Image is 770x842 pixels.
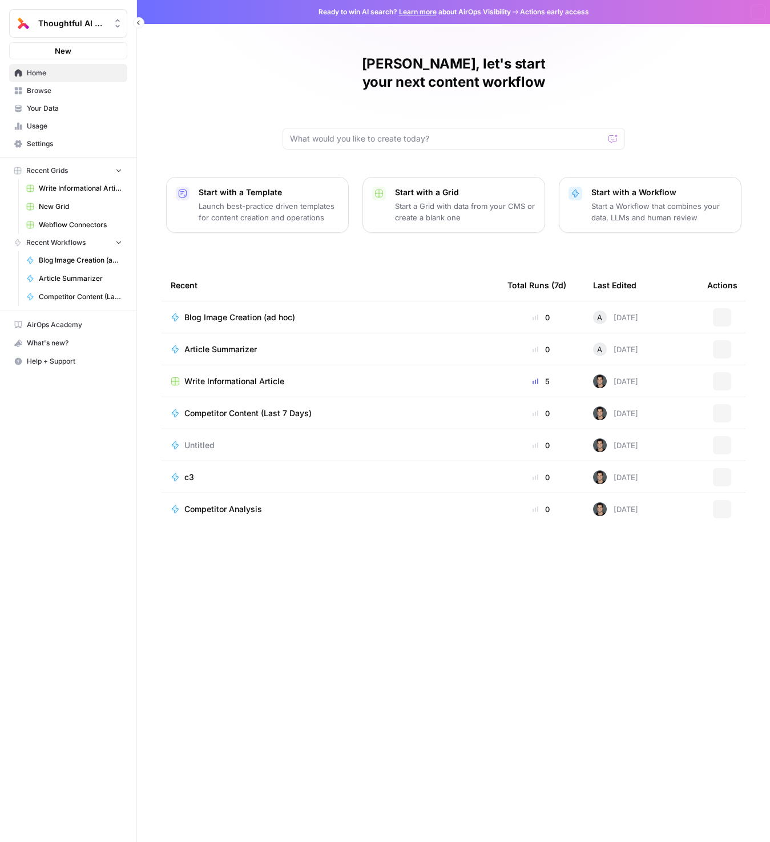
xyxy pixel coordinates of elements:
[597,344,602,355] span: A
[21,198,127,216] a: New Grid
[591,187,732,198] p: Start with a Workflow
[21,216,127,234] a: Webflow Connectors
[199,187,339,198] p: Start with a Template
[591,200,732,223] p: Start a Workflow that combines your data, LLMs and human review
[9,117,127,135] a: Usage
[171,312,489,323] a: Blog Image Creation (ad hoc)
[166,177,349,233] button: Start with a TemplateLaunch best-practice driven templates for content creation and operations
[395,187,535,198] p: Start with a Grid
[21,288,127,306] a: Competitor Content (Last 7 Days)
[171,408,489,419] a: Competitor Content (Last 7 Days)
[27,356,122,366] span: Help + Support
[507,269,566,301] div: Total Runs (7d)
[597,312,602,323] span: A
[27,86,122,96] span: Browse
[184,376,284,387] span: Write Informational Article
[9,9,127,38] button: Workspace: Thoughtful AI Content Engine
[507,503,575,515] div: 0
[26,166,68,176] span: Recent Grids
[283,55,625,91] h1: [PERSON_NAME], let's start your next content workflow
[184,344,257,355] span: Article Summarizer
[507,376,575,387] div: 5
[39,292,122,302] span: Competitor Content (Last 7 Days)
[395,200,535,223] p: Start a Grid with data from your CMS or create a blank one
[9,334,127,352] button: What's new?
[9,42,127,59] button: New
[593,374,607,388] img: klt2gisth7jypmzdkryddvk9ywnb
[171,376,489,387] a: Write Informational Article
[593,502,607,516] img: klt2gisth7jypmzdkryddvk9ywnb
[9,135,127,153] a: Settings
[520,7,589,17] span: Actions early access
[199,200,339,223] p: Launch best-practice driven templates for content creation and operations
[9,234,127,251] button: Recent Workflows
[507,472,575,483] div: 0
[39,183,122,194] span: Write Informational Article
[593,406,638,420] div: [DATE]
[39,255,122,265] span: Blog Image Creation (ad hoc)
[27,68,122,78] span: Home
[26,237,86,248] span: Recent Workflows
[593,406,607,420] img: klt2gisth7jypmzdkryddvk9ywnb
[27,121,122,131] span: Usage
[55,45,71,57] span: New
[171,472,489,483] a: c3
[707,269,737,301] div: Actions
[27,103,122,114] span: Your Data
[507,408,575,419] div: 0
[319,7,511,17] span: Ready to win AI search? about AirOps Visibility
[9,352,127,370] button: Help + Support
[9,82,127,100] a: Browse
[593,470,638,484] div: [DATE]
[171,503,489,515] a: Competitor Analysis
[507,344,575,355] div: 0
[507,440,575,451] div: 0
[184,440,215,451] span: Untitled
[184,408,312,419] span: Competitor Content (Last 7 Days)
[9,316,127,334] a: AirOps Academy
[21,179,127,198] a: Write Informational Article
[171,344,489,355] a: Article Summarizer
[184,312,295,323] span: Blog Image Creation (ad hoc)
[593,311,638,324] div: [DATE]
[39,220,122,230] span: Webflow Connectors
[559,177,741,233] button: Start with a WorkflowStart a Workflow that combines your data, LLMs and human review
[9,162,127,179] button: Recent Grids
[21,269,127,288] a: Article Summarizer
[13,13,34,34] img: Thoughtful AI Content Engine Logo
[27,320,122,330] span: AirOps Academy
[10,335,127,352] div: What's new?
[39,273,122,284] span: Article Summarizer
[27,139,122,149] span: Settings
[38,18,107,29] span: Thoughtful AI Content Engine
[9,99,127,118] a: Your Data
[593,374,638,388] div: [DATE]
[593,438,607,452] img: klt2gisth7jypmzdkryddvk9ywnb
[171,440,489,451] a: Untitled
[593,502,638,516] div: [DATE]
[21,251,127,269] a: Blog Image Creation (ad hoc)
[9,64,127,82] a: Home
[39,202,122,212] span: New Grid
[171,269,489,301] div: Recent
[184,472,194,483] span: c3
[290,133,604,144] input: What would you like to create today?
[593,438,638,452] div: [DATE]
[362,177,545,233] button: Start with a GridStart a Grid with data from your CMS or create a blank one
[593,269,636,301] div: Last Edited
[593,470,607,484] img: klt2gisth7jypmzdkryddvk9ywnb
[399,7,437,16] a: Learn more
[507,312,575,323] div: 0
[593,343,638,356] div: [DATE]
[184,503,262,515] span: Competitor Analysis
